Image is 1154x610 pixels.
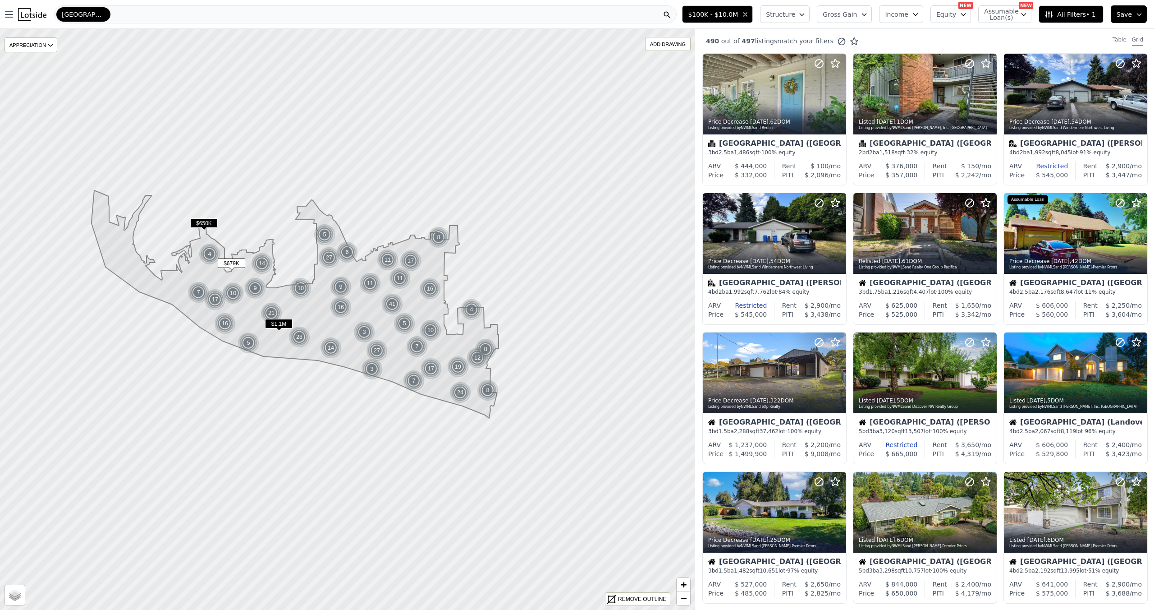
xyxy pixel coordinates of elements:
span: $ 2,096 [805,171,829,179]
span: 1,992 [1030,149,1045,156]
div: Restricted [1022,162,1068,171]
div: 11 [377,249,398,271]
div: Listed , 1 DOM [859,118,992,125]
span: 1,992 [729,289,744,295]
button: All Filters• 1 [1039,5,1103,23]
span: 7,762 [754,289,769,295]
div: Rent [782,440,797,449]
a: Listed [DATE],5DOMListing provided byNWMLSand Discover NW Realty GroupHouse[GEOGRAPHIC_DATA] ([PE... [853,332,996,464]
div: [GEOGRAPHIC_DATA] ([GEOGRAPHIC_DATA]) [708,419,841,428]
button: Structure [760,5,810,23]
a: Relisted [DATE],61DOMListing provided byNWMLSand Realty One Group PacificaHouse[GEOGRAPHIC_DATA] ... [853,193,996,325]
span: $ 3,342 [955,311,979,318]
img: g1.png [394,313,416,334]
div: Price Decrease , 42 DOM [1009,258,1143,265]
img: g1.png [366,340,388,361]
span: $ 4,319 [955,450,979,457]
div: ARV [1009,440,1022,449]
div: Price [859,171,874,180]
div: PITI [782,310,793,319]
div: Price Decrease , 54 DOM [1009,118,1143,125]
div: /mo [947,301,991,310]
div: /mo [1098,440,1142,449]
img: g1.png [403,370,425,392]
div: Listing provided by NWMLS and Discover NW Realty Group [859,404,992,410]
img: House [859,419,866,426]
span: 10,757 [905,568,924,574]
div: /mo [947,162,991,171]
div: 3 [353,321,375,343]
div: 5 bd 3 ba sqft lot · 100% equity [859,428,991,435]
a: Price Decrease [DATE],54DOMListing provided byNWMLSand Windermere Northwest LivingMultifamily[GEO... [702,193,846,325]
div: 27 [366,340,388,361]
div: 3 bd 1.5 ba sqft lot · 100% equity [708,428,841,435]
div: 3 bd 2.5 ba sqft · 100% equity [708,149,841,156]
span: $679K [218,259,245,268]
div: ARV [1009,162,1022,171]
span: 1,216 [888,289,903,295]
span: 2,067 [1035,428,1050,434]
time: 2025-09-15 18:49 [1051,119,1070,125]
div: PITI [782,449,793,458]
div: 17 [204,289,226,310]
div: [GEOGRAPHIC_DATA] ([PERSON_NAME][GEOGRAPHIC_DATA]) [1009,140,1142,149]
span: 1,518 [879,149,895,156]
div: Listing provided by NWMLS and [PERSON_NAME]-Premier Prtnrs [708,544,842,549]
div: 9 [244,277,266,299]
div: /mo [1098,301,1142,310]
div: 11 [359,273,381,294]
span: $ 100 [811,162,829,170]
img: g1.png [199,243,221,265]
div: 4 bd 2.5 ba sqft lot · 51% equity [1009,567,1142,574]
time: 2025-09-12 23:17 [750,397,769,404]
a: Listed [DATE],5DOMListing provided byNWMLSand [PERSON_NAME], Inc. [GEOGRAPHIC_DATA]House[GEOGRAPH... [1003,332,1147,464]
img: g1.png [406,336,428,357]
span: $ 529,800 [1036,450,1068,457]
span: $ 606,000 [1036,441,1068,448]
span: $100K - $10.0M [688,10,738,19]
div: ARV [708,440,721,449]
img: g1.png [244,277,266,299]
img: House [859,279,866,287]
img: g1.png [400,250,422,272]
span: 8,119 [1061,428,1076,434]
div: 4 bd 2.5 ba sqft lot · 96% equity [1009,428,1142,435]
span: 13,995 [1061,568,1080,574]
div: 6 [336,241,358,263]
div: 4 bd 2 ba sqft lot · 91% equity [1009,149,1142,156]
div: PITI [933,171,944,180]
a: Listed [DATE],1DOMListing provided byNWMLSand [PERSON_NAME], Inc. [GEOGRAPHIC_DATA]Condominium[GE... [853,53,996,185]
img: g1.png [428,226,450,248]
span: 13,507 [905,428,924,434]
div: [GEOGRAPHIC_DATA] ([GEOGRAPHIC_DATA]) [859,558,991,567]
div: 3 bd 1.5 ba sqft lot · 97% equity [708,567,841,574]
span: 3,120 [879,428,895,434]
span: $ 376,000 [885,162,917,170]
div: ARV [1009,301,1022,310]
div: Rent [782,301,797,310]
div: Listing provided by NWMLS and Redfin [708,125,842,131]
div: Restricted [871,440,917,449]
div: /mo [1094,171,1142,180]
span: $ 545,000 [735,311,767,318]
a: Price Decrease [DATE],322DOMListing provided byNWMLSand eXp RealtyHouse[GEOGRAPHIC_DATA] ([GEOGRA... [702,332,846,464]
img: g1.png [314,224,336,245]
img: g1.png [420,319,442,341]
div: Assumable Loan [1007,195,1048,205]
span: 2,176 [1035,289,1050,295]
span: $ 606,000 [1036,302,1068,309]
img: g1.png [381,293,403,315]
div: 28 [288,326,310,348]
div: Listing provided by NWMLS and [PERSON_NAME], Inc. [GEOGRAPHIC_DATA] [1009,404,1143,410]
span: All Filters • 1 [1044,10,1095,19]
time: 2025-09-12 19:16 [1027,397,1046,404]
div: Listing provided by NWMLS and [PERSON_NAME]-Premier Prtnrs [1009,265,1143,270]
img: Multifamily [1009,140,1017,147]
div: 27 [318,247,340,268]
img: House [859,558,866,565]
div: 5 [394,313,415,334]
div: /mo [793,449,841,458]
div: $650K [190,218,218,231]
div: 10 [290,277,311,299]
div: Listed , 6 DOM [1009,536,1143,544]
